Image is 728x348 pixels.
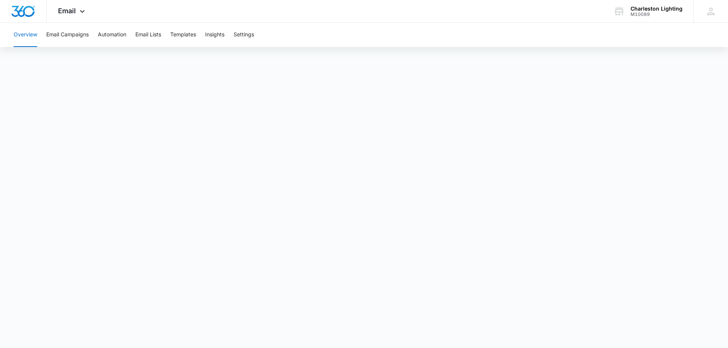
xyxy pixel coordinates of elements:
[98,23,126,47] button: Automation
[631,12,682,17] div: account id
[170,23,196,47] button: Templates
[631,6,682,12] div: account name
[234,23,254,47] button: Settings
[135,23,161,47] button: Email Lists
[46,23,89,47] button: Email Campaigns
[58,7,76,15] span: Email
[14,23,37,47] button: Overview
[205,23,224,47] button: Insights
